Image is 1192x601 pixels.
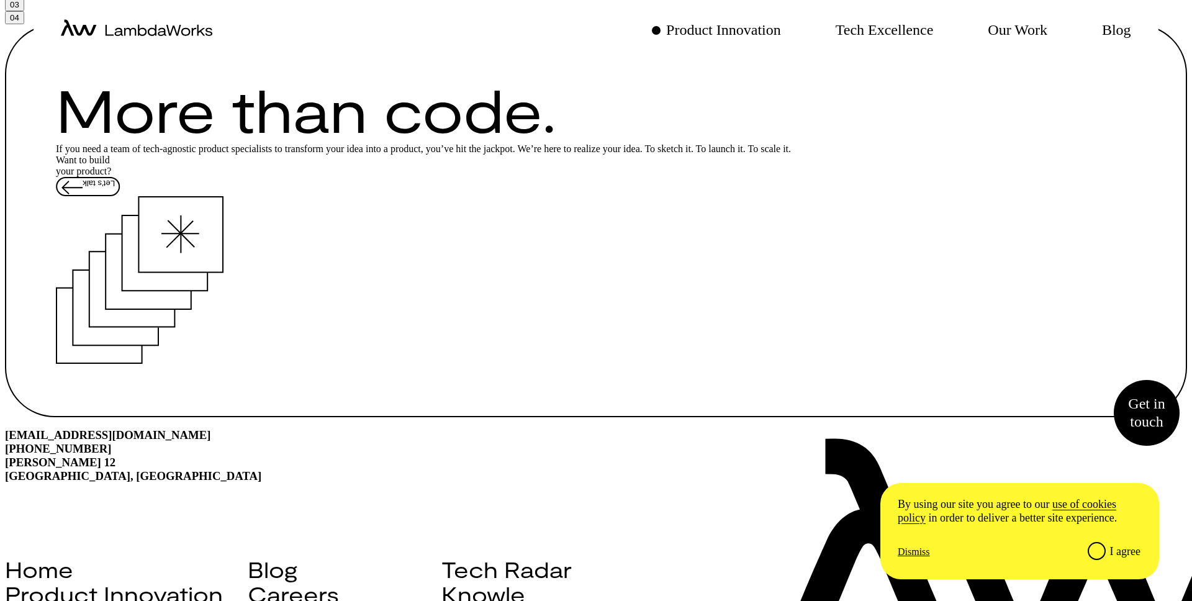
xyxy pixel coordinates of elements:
[5,428,1187,483] h3: [EMAIL_ADDRESS][DOMAIN_NAME] [PHONE_NUMBER] [PERSON_NAME] 12 [GEOGRAPHIC_DATA], [GEOGRAPHIC_DATA]
[898,498,1140,525] p: By using our site you agree to our in order to deliver a better site experience.
[61,19,212,42] a: home-icon
[666,21,781,39] p: Product Innovation
[973,21,1047,39] a: Our Work
[898,546,930,558] p: Dismiss
[651,21,781,39] a: Product Innovation
[5,557,73,582] a: Home
[898,498,1116,524] a: /cookie-and-privacy-policy
[56,177,120,196] button: Let's talk
[56,75,1136,143] h2: More than code.
[836,21,934,39] p: Tech Excellence
[441,557,572,582] a: Tech Radar
[248,557,297,582] a: Blog
[988,21,1047,39] p: Our Work
[1110,545,1140,559] div: I agree
[10,13,19,22] div: 04
[56,155,1136,177] div: Want to build your product?
[83,179,115,188] span: Let's talk
[56,143,1136,155] div: If you need a team of tech-agnostic product specialists to transform your idea into a product, yo...
[5,11,24,24] button: 04
[821,21,934,39] a: Tech Excellence
[1087,21,1131,39] a: Blog
[1102,21,1131,39] p: Blog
